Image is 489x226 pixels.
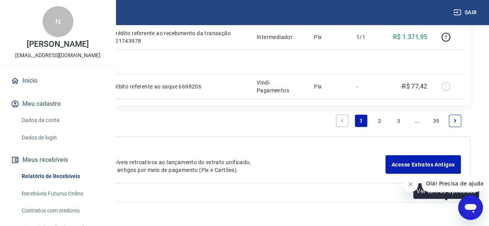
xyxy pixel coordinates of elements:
a: Page 2 [373,115,386,127]
span: Olá! Precisa de ajuda? [5,5,65,12]
a: Next page [449,115,461,127]
a: Jump forward [411,115,423,127]
p: R$ 1.371,95 [393,32,427,42]
p: 2025 © [19,209,470,217]
p: Para ver lançamentos de recebíveis retroativos ao lançamento do extrato unificado, você pode aces... [39,158,385,174]
p: Pix [314,83,344,90]
p: Pix [314,33,344,41]
a: Page 1 is your current page [355,115,367,127]
iframe: Mensagem da empresa [421,175,483,192]
ul: Pagination [333,112,464,130]
p: [EMAIL_ADDRESS][DOMAIN_NAME] [15,51,101,59]
p: Vindi Pagamentos [257,79,302,94]
a: Acesse Extratos Antigos [385,155,461,174]
a: Relatório de Recebíveis [19,168,106,184]
button: Meu cadastro [9,95,106,112]
a: Início [9,72,106,89]
a: Page 39 [430,115,443,127]
p: Crédito referente ao recebimento da transação 221743978 [112,29,244,45]
div: N [43,6,73,37]
a: Page 3 [392,115,405,127]
button: Sair [452,5,480,20]
a: Previous page [336,115,348,127]
p: [PERSON_NAME] [27,40,89,48]
a: Recebíveis Futuros Online [19,186,106,202]
a: Dados de login [19,130,106,146]
p: Débito referente ao saque 6698206 [112,83,244,90]
p: Extratos Antigos [39,146,385,155]
p: -R$ 77,42 [400,82,428,91]
iframe: Botão para abrir a janela de mensagens [458,195,483,220]
a: Contratos com credores [19,203,106,219]
p: - [356,83,379,90]
p: 1/1 [356,33,379,41]
button: Meus recebíveis [9,151,106,168]
iframe: Fechar mensagem [403,177,418,192]
a: Dados da conta [19,112,106,128]
p: Intermediador [257,33,302,41]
